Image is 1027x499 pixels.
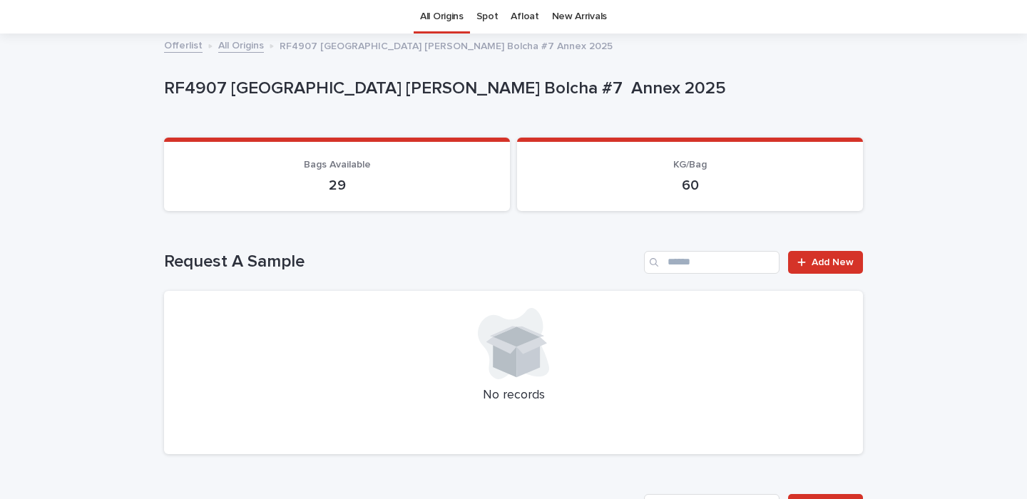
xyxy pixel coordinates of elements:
p: No records [181,388,846,403]
span: KG/Bag [673,160,707,170]
a: Add New [788,251,863,274]
input: Search [644,251,780,274]
p: RF4907 [GEOGRAPHIC_DATA] [PERSON_NAME] Bolcha #7 Annex 2025 [280,37,613,53]
span: Add New [812,257,854,267]
p: 29 [181,177,493,194]
p: 60 [534,177,846,194]
h1: Request A Sample [164,252,638,272]
span: Bags Available [304,160,371,170]
a: All Origins [218,36,264,53]
a: Offerlist [164,36,203,53]
p: RF4907 [GEOGRAPHIC_DATA] [PERSON_NAME] Bolcha #7 Annex 2025 [164,78,857,99]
